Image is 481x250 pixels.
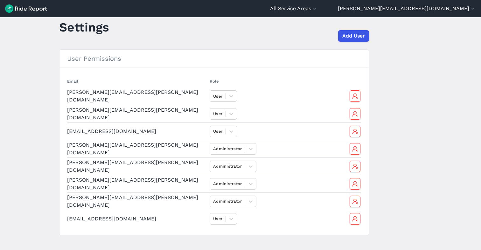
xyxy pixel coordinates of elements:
td: [PERSON_NAME][EMAIL_ADDRESS][PERSON_NAME][DOMAIN_NAME] [67,175,207,192]
img: Ride Report [5,4,47,13]
div: Administrator [213,146,242,152]
td: [EMAIL_ADDRESS][DOMAIN_NAME] [67,210,207,227]
td: [PERSON_NAME][EMAIL_ADDRESS][PERSON_NAME][DOMAIN_NAME] [67,105,207,122]
button: [PERSON_NAME][EMAIL_ADDRESS][DOMAIN_NAME] [338,5,476,12]
button: All Service Areas [270,5,318,12]
h3: User Permissions [59,50,369,67]
button: Email [67,78,78,84]
div: Administrator [213,181,242,187]
td: [EMAIL_ADDRESS][DOMAIN_NAME] [67,122,207,140]
div: User [213,128,222,134]
div: Administrator [213,198,242,204]
div: User [213,111,222,117]
div: User [213,93,222,99]
div: User [213,216,222,222]
td: [PERSON_NAME][EMAIL_ADDRESS][PERSON_NAME][DOMAIN_NAME] [67,192,207,210]
td: [PERSON_NAME][EMAIL_ADDRESS][PERSON_NAME][DOMAIN_NAME] [67,157,207,175]
span: Add User [342,32,365,40]
td: [PERSON_NAME][EMAIL_ADDRESS][PERSON_NAME][DOMAIN_NAME] [67,140,207,157]
button: Add User [338,30,369,42]
div: Administrator [213,163,242,169]
td: [PERSON_NAME][EMAIL_ADDRESS][PERSON_NAME][DOMAIN_NAME] [67,87,207,105]
button: Role [210,78,219,84]
h1: Settings [59,18,109,36]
